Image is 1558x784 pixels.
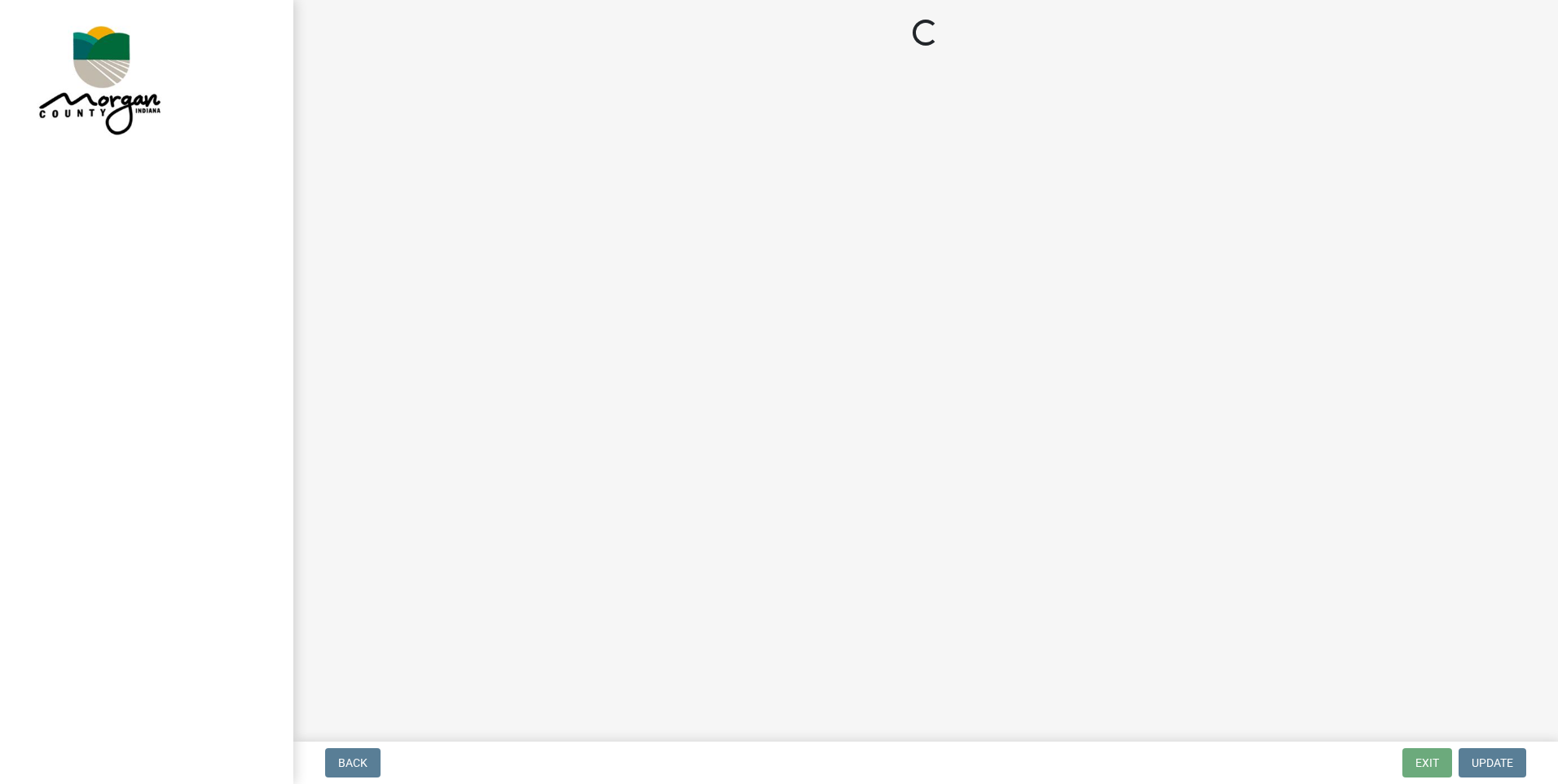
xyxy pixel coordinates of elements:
button: Back [325,748,381,777]
img: Morgan County, Indiana [33,17,164,139]
button: Update [1459,748,1526,777]
button: Exit [1402,748,1452,777]
span: Back [338,756,367,769]
span: Update [1472,756,1513,769]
